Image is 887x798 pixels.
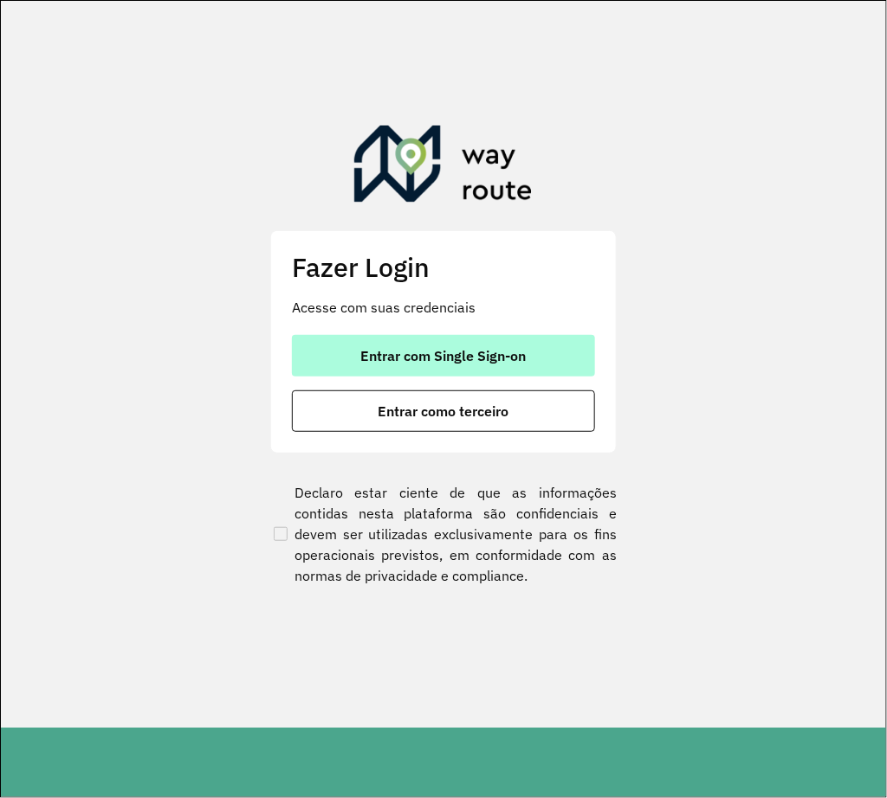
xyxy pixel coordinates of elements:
button: button [292,390,595,432]
span: Entrar como terceiro [379,404,509,418]
h2: Fazer Login [292,252,595,284]
p: Acesse com suas credenciais [292,297,595,318]
label: Declaro estar ciente de que as informações contidas nesta plataforma são confidenciais e devem se... [270,482,617,586]
span: Entrar com Single Sign-on [361,349,527,363]
img: Roteirizador AmbevTech [354,125,533,209]
button: button [292,335,595,376]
